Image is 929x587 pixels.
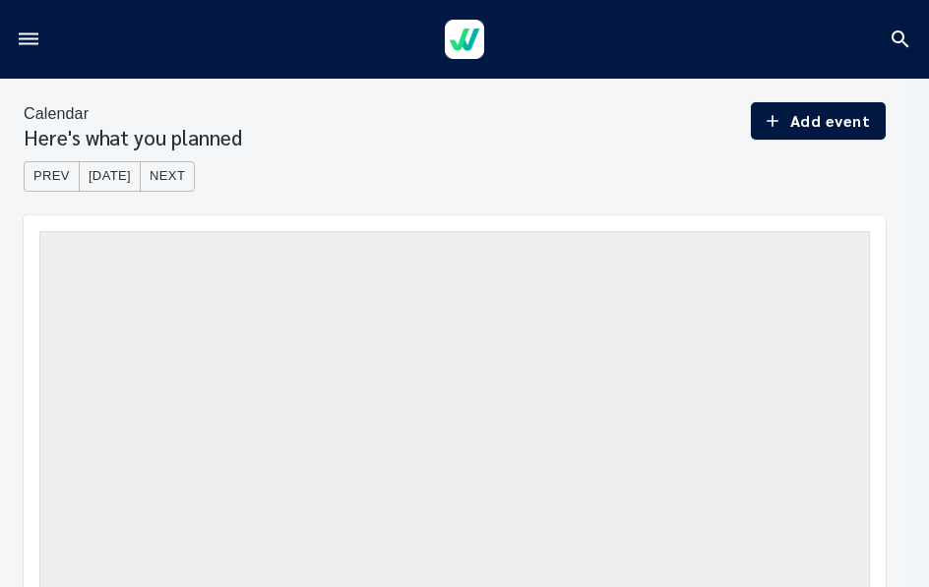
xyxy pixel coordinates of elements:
[24,161,80,192] button: Prev
[140,161,195,192] button: Next
[79,161,141,192] button: [DATE]
[24,102,89,126] p: Calendar
[445,20,484,59] img: Werkgo Logo
[150,165,185,188] span: Next
[430,10,499,69] a: Werkgo Logo
[751,102,886,140] button: Add event
[24,126,242,149] h3: Here's what you planned
[24,102,242,126] nav: breadcrumb
[767,107,870,135] span: Add event
[89,165,131,188] span: [DATE]
[33,165,70,188] span: Prev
